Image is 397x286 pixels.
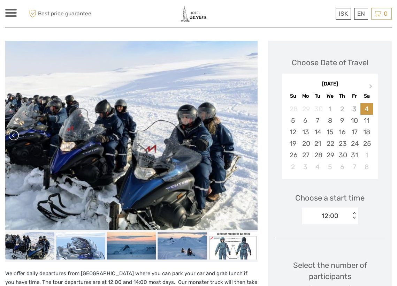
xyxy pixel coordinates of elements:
[360,115,373,126] div: Choose Saturday, October 11th, 2025
[360,126,373,138] div: Choose Saturday, October 18th, 2025
[348,115,360,126] div: Choose Friday, October 10th, 2025
[5,41,258,230] img: d1103596fe434076894fede8ef681890_main_slider.jpg
[282,81,378,88] div: [DATE]
[348,103,360,115] div: Not available Friday, October 3rd, 2025
[287,103,299,115] div: Not available Sunday, September 28th, 2025
[348,91,360,101] div: Fr
[324,91,336,101] div: We
[287,161,299,173] div: Choose Sunday, November 2nd, 2025
[107,232,156,259] img: 159892f02703465eb6f1aca5f83bbc69_slider_thumbnail.jpg
[336,91,348,101] div: Th
[27,8,102,20] span: Best price guarantee
[180,5,207,22] img: 2245-fc00950d-c906-46d7-b8c2-e740c3f96a38_logo_small.jpg
[287,91,299,101] div: Su
[299,161,312,173] div: Choose Monday, November 3rd, 2025
[336,149,348,161] div: Choose Thursday, October 30th, 2025
[339,10,348,17] span: ISK
[56,232,105,259] img: a662909e57874bb8a24ac8d14b57afe6_slider_thumbnail.jpg
[312,126,324,138] div: Choose Tuesday, October 14th, 2025
[336,115,348,126] div: Choose Thursday, October 9th, 2025
[360,91,373,101] div: Sa
[292,57,368,68] div: Choose Date of Travel
[287,126,299,138] div: Choose Sunday, October 12th, 2025
[312,103,324,115] div: Not available Tuesday, September 30th, 2025
[348,161,360,173] div: Choose Friday, November 7th, 2025
[348,138,360,149] div: Choose Friday, October 24th, 2025
[287,115,299,126] div: Choose Sunday, October 5th, 2025
[336,103,348,115] div: Not available Thursday, October 2nd, 2025
[284,103,375,173] div: month 2025-10
[348,149,360,161] div: Choose Friday, October 31st, 2025
[295,193,365,203] span: Choose a start time
[158,232,207,259] img: c2e20eff45dc4971b2cb68c02d4f1ced_slider_thumbnail.jpg
[366,82,377,93] button: Next Month
[299,115,312,126] div: Choose Monday, October 6th, 2025
[324,138,336,149] div: Choose Wednesday, October 22nd, 2025
[360,161,373,173] div: Choose Saturday, November 8th, 2025
[287,138,299,149] div: Choose Sunday, October 19th, 2025
[360,103,373,115] div: Choose Saturday, October 4th, 2025
[312,115,324,126] div: Choose Tuesday, October 7th, 2025
[324,149,336,161] div: Choose Wednesday, October 29th, 2025
[299,149,312,161] div: Choose Monday, October 27th, 2025
[299,103,312,115] div: Not available Monday, September 29th, 2025
[324,115,336,126] div: Choose Wednesday, October 8th, 2025
[324,161,336,173] div: Choose Wednesday, November 5th, 2025
[336,161,348,173] div: Choose Thursday, November 6th, 2025
[287,149,299,161] div: Choose Sunday, October 26th, 2025
[360,138,373,149] div: Choose Saturday, October 25th, 2025
[299,138,312,149] div: Choose Monday, October 20th, 2025
[10,12,79,18] p: We're away right now. Please check back later!
[351,212,357,219] div: < >
[5,232,54,259] img: d1103596fe434076894fede8ef681890_slider_thumbnail.jpg
[312,149,324,161] div: Choose Tuesday, October 28th, 2025
[312,91,324,101] div: Tu
[299,126,312,138] div: Choose Monday, October 13th, 2025
[348,126,360,138] div: Choose Friday, October 17th, 2025
[383,10,389,17] span: 0
[80,11,89,19] button: Open LiveChat chat widget
[336,126,348,138] div: Choose Thursday, October 16th, 2025
[312,161,324,173] div: Choose Tuesday, November 4th, 2025
[324,103,336,115] div: Not available Wednesday, October 1st, 2025
[299,91,312,101] div: Mo
[324,126,336,138] div: Choose Wednesday, October 15th, 2025
[354,8,368,20] div: EN
[208,232,258,259] img: 0b2dc18640e749cc9db9f0ec22847144_slider_thumbnail.jpeg
[360,149,373,161] div: Choose Saturday, November 1st, 2025
[322,211,338,220] div: 12:00
[312,138,324,149] div: Choose Tuesday, October 21st, 2025
[336,138,348,149] div: Choose Thursday, October 23rd, 2025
